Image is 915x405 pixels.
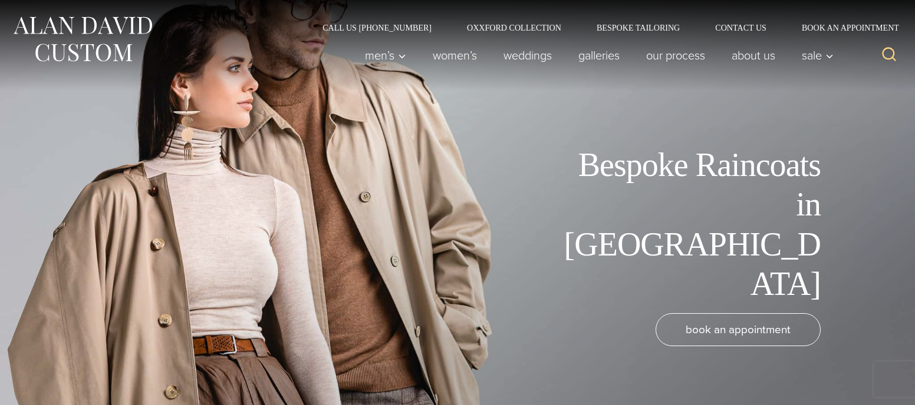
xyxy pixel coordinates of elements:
a: book an appointment [656,313,821,346]
span: Sale [802,49,834,61]
a: Call Us [PHONE_NUMBER] [305,24,449,32]
a: Bespoke Tailoring [579,24,697,32]
a: Book an Appointment [784,24,903,32]
h1: Bespoke Raincoats in [GEOGRAPHIC_DATA] [555,145,821,304]
span: book an appointment [686,321,791,338]
a: Oxxford Collection [449,24,579,32]
button: View Search Form [875,41,903,69]
img: Alan David Custom [12,13,153,65]
a: Women’s [420,44,491,67]
a: Contact Us [697,24,784,32]
a: Galleries [565,44,633,67]
nav: Secondary Navigation [305,24,903,32]
a: weddings [491,44,565,67]
span: Men’s [365,49,406,61]
nav: Primary Navigation [352,44,840,67]
a: Our Process [633,44,719,67]
a: About Us [719,44,789,67]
